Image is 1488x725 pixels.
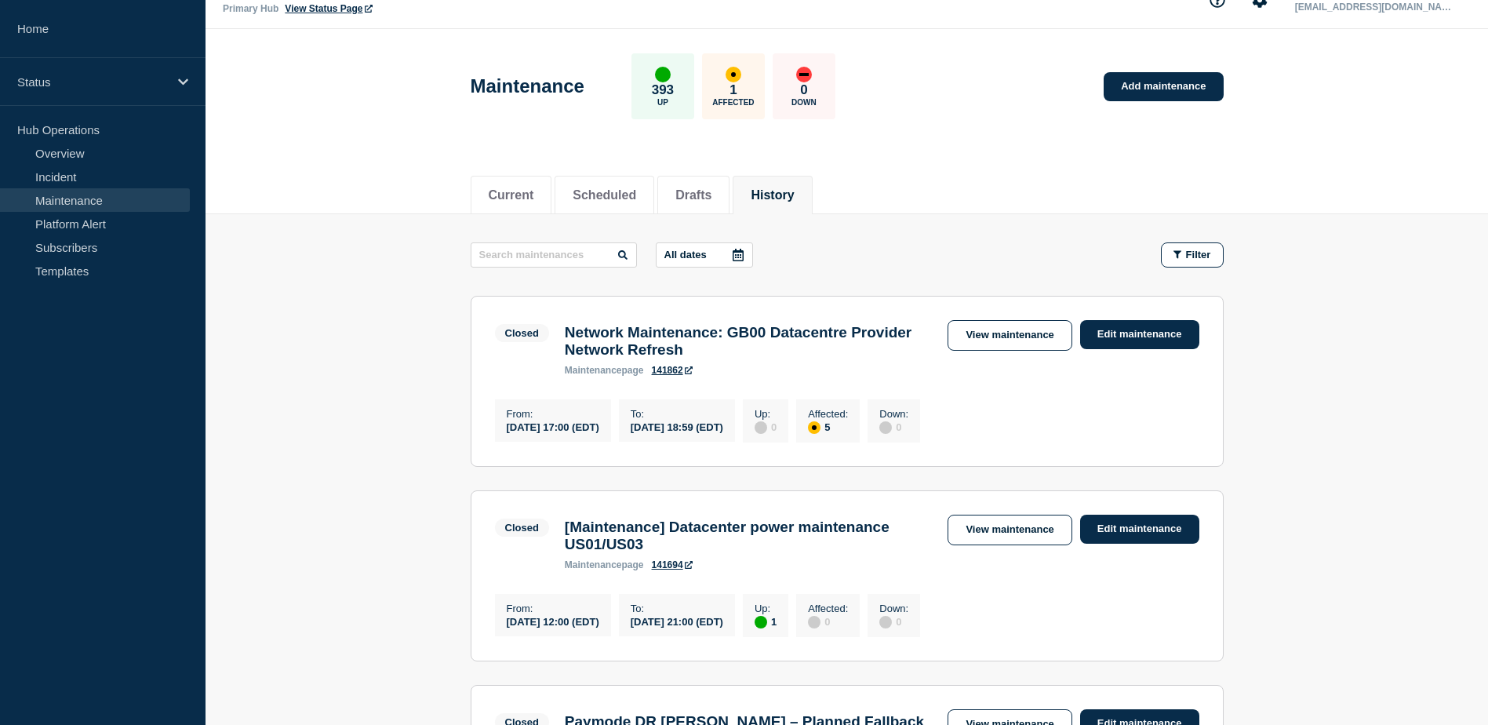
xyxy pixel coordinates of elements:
[755,420,777,434] div: 0
[791,98,817,107] p: Down
[879,421,892,434] div: disabled
[796,67,812,82] div: down
[808,408,848,420] p: Affected :
[879,408,908,420] p: Down :
[726,67,741,82] div: affected
[675,188,711,202] button: Drafts
[223,3,278,14] p: Primary Hub
[631,614,723,628] div: [DATE] 21:00 (EDT)
[565,519,933,553] h3: [Maintenance] Datacenter power maintenance US01/US03
[948,320,1071,351] a: View maintenance
[656,242,753,268] button: All dates
[1186,249,1211,260] span: Filter
[652,559,693,570] a: 141694
[652,82,674,98] p: 393
[565,365,644,376] p: page
[755,616,767,628] div: up
[471,242,637,268] input: Search maintenances
[17,75,168,89] p: Status
[755,408,777,420] p: Up :
[1292,2,1455,13] p: [EMAIL_ADDRESS][DOMAIN_NAME]
[879,614,908,628] div: 0
[808,603,848,614] p: Affected :
[507,603,599,614] p: From :
[657,98,668,107] p: Up
[755,603,777,614] p: Up :
[565,559,644,570] p: page
[285,3,372,14] a: View Status Page
[631,420,723,433] div: [DATE] 18:59 (EDT)
[664,249,707,260] p: All dates
[1080,320,1199,349] a: Edit maintenance
[808,614,848,628] div: 0
[1161,242,1224,268] button: Filter
[879,420,908,434] div: 0
[507,408,599,420] p: From :
[808,616,820,628] div: disabled
[879,603,908,614] p: Down :
[573,188,636,202] button: Scheduled
[808,421,820,434] div: affected
[800,82,807,98] p: 0
[471,75,584,97] h1: Maintenance
[755,614,777,628] div: 1
[565,365,622,376] span: maintenance
[755,421,767,434] div: disabled
[631,408,723,420] p: To :
[489,188,534,202] button: Current
[652,365,693,376] a: 141862
[729,82,737,98] p: 1
[505,327,539,339] div: Closed
[565,324,933,359] h3: Network Maintenance: GB00 Datacentre Provider Network Refresh
[948,515,1071,545] a: View maintenance
[655,67,671,82] div: up
[751,188,794,202] button: History
[1104,72,1223,101] a: Add maintenance
[808,420,848,434] div: 5
[507,420,599,433] div: [DATE] 17:00 (EDT)
[565,559,622,570] span: maintenance
[631,603,723,614] p: To :
[879,616,892,628] div: disabled
[712,98,754,107] p: Affected
[507,614,599,628] div: [DATE] 12:00 (EDT)
[1080,515,1199,544] a: Edit maintenance
[505,522,539,534] div: Closed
